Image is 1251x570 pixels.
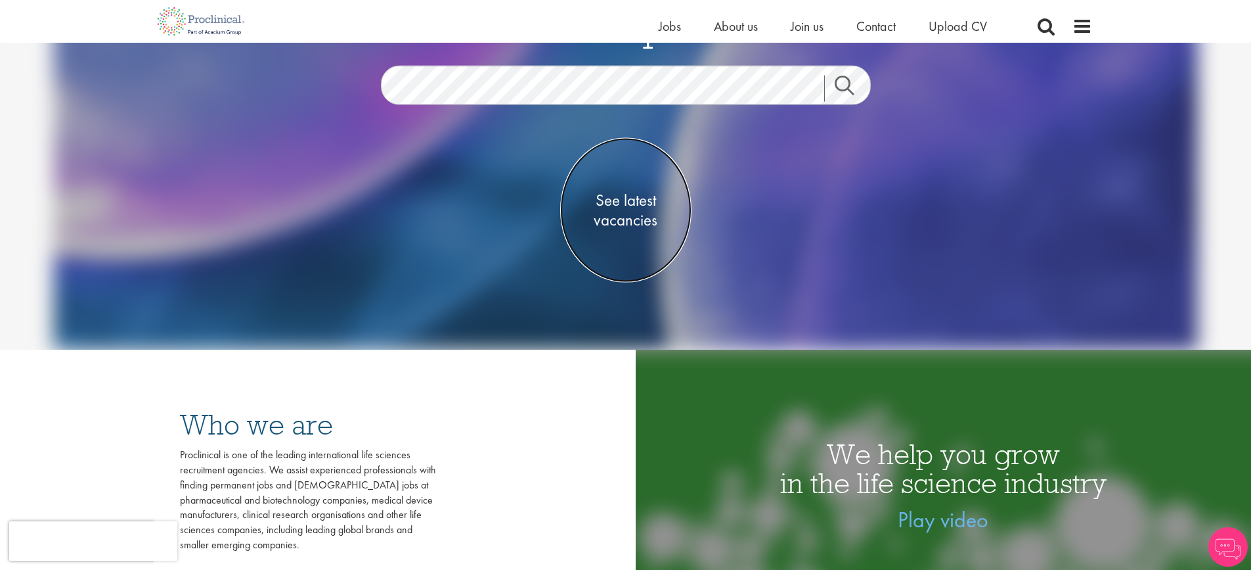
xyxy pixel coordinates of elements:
[824,75,881,101] a: Job search submit button
[1208,527,1248,567] img: Chatbot
[180,448,436,553] div: Proclinical is one of the leading international life sciences recruitment agencies. We assist exp...
[180,410,436,439] h3: Who we are
[791,18,823,35] a: Join us
[898,506,988,534] a: Play video
[714,18,758,35] a: About us
[560,190,691,229] span: See latest vacancies
[659,18,681,35] a: Jobs
[560,137,691,282] a: See latestvacancies
[929,18,987,35] a: Upload CV
[9,521,177,561] iframe: reCAPTCHA
[856,18,896,35] a: Contact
